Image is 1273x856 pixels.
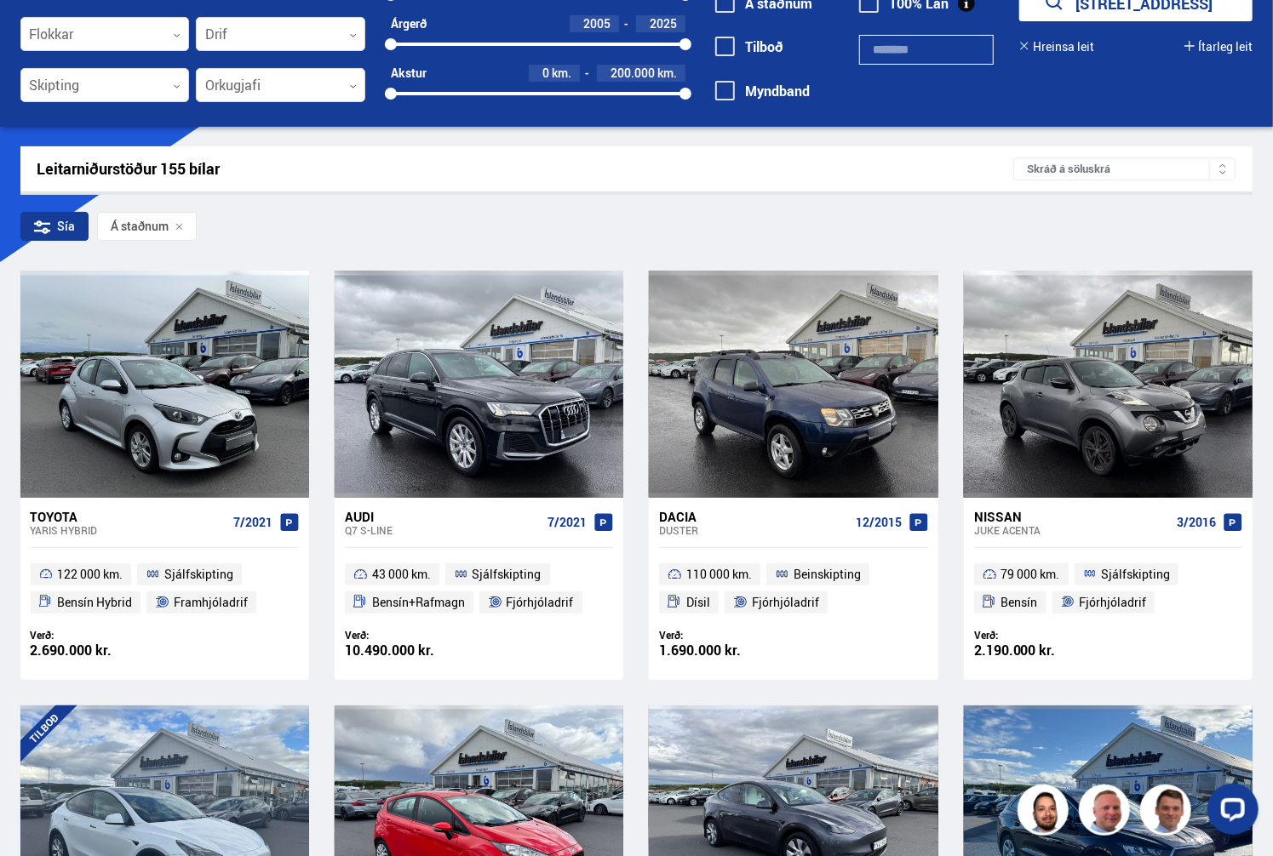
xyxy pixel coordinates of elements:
[715,83,810,99] label: Myndband
[111,220,169,233] span: Á staðnum
[974,524,1170,536] div: Juke ACENTA
[31,509,227,524] div: Toyota
[974,629,1109,642] div: Verð:
[659,629,794,642] div: Verð:
[611,65,655,81] span: 200.000
[57,592,132,613] span: Bensín Hybrid
[335,498,623,680] a: Audi Q7 S-LINE 7/2021 43 000 km. Sjálfskipting Bensín+Rafmagn Fjórhjóladrif Verð: 10.490.000 kr.
[31,524,227,536] div: Yaris HYBRID
[345,629,479,642] div: Verð:
[1184,40,1253,54] button: Ítarleg leit
[473,564,542,585] span: Sjálfskipting
[233,516,272,529] span: 7/2021
[542,65,549,81] span: 0
[1079,592,1146,613] span: Fjórhjóladrif
[715,39,783,54] label: Tilboð
[345,524,541,536] div: Q7 S-LINE
[856,516,902,529] span: 12/2015
[37,160,1014,178] div: Leitarniðurstöður 155 bílar
[1013,157,1236,180] div: Skráð á söluskrá
[1177,516,1216,529] span: 3/2016
[372,564,431,585] span: 43 000 km.
[1001,592,1038,613] span: Bensín
[391,66,427,80] div: Akstur
[1001,564,1060,585] span: 79 000 km.
[659,643,794,658] div: 1.690.000 kr.
[649,498,938,680] a: Dacia Duster 12/2015 110 000 km. Beinskipting Dísil Fjórhjóladrif Verð: 1.690.000 kr.
[552,66,571,80] span: km.
[20,212,89,241] div: Sía
[650,15,677,31] span: 2025
[752,592,819,613] span: Fjórhjóladrif
[657,66,677,80] span: km.
[345,509,541,524] div: Audi
[57,564,123,585] span: 122 000 km.
[583,15,611,31] span: 2005
[548,516,587,529] span: 7/2021
[31,643,165,658] div: 2.690.000 kr.
[31,629,165,642] div: Verð:
[1194,777,1265,848] iframe: LiveChat chat widget
[1081,787,1133,838] img: siFngHWaQ9KaOqBr.png
[174,592,248,613] span: Framhjóladrif
[794,564,861,585] span: Beinskipting
[974,643,1109,658] div: 2.190.000 kr.
[1101,564,1170,585] span: Sjálfskipting
[686,564,752,585] span: 110 000 km.
[686,592,710,613] span: Dísil
[1020,787,1071,838] img: nhp88E3Fdnt1Opn2.png
[1143,787,1194,838] img: FbJEzSuNWCJXmdc-.webp
[391,17,427,31] div: Árgerð
[659,509,848,524] div: Dacia
[507,592,574,613] span: Fjórhjóladrif
[372,592,465,613] span: Bensín+Rafmagn
[164,564,233,585] span: Sjálfskipting
[20,498,309,680] a: Toyota Yaris HYBRID 7/2021 122 000 km. Sjálfskipting Bensín Hybrid Framhjóladrif Verð: 2.690.000 kr.
[1019,40,1094,54] button: Hreinsa leit
[659,524,848,536] div: Duster
[974,509,1170,524] div: Nissan
[964,498,1253,680] a: Nissan Juke ACENTA 3/2016 79 000 km. Sjálfskipting Bensín Fjórhjóladrif Verð: 2.190.000 kr.
[345,643,479,658] div: 10.490.000 kr.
